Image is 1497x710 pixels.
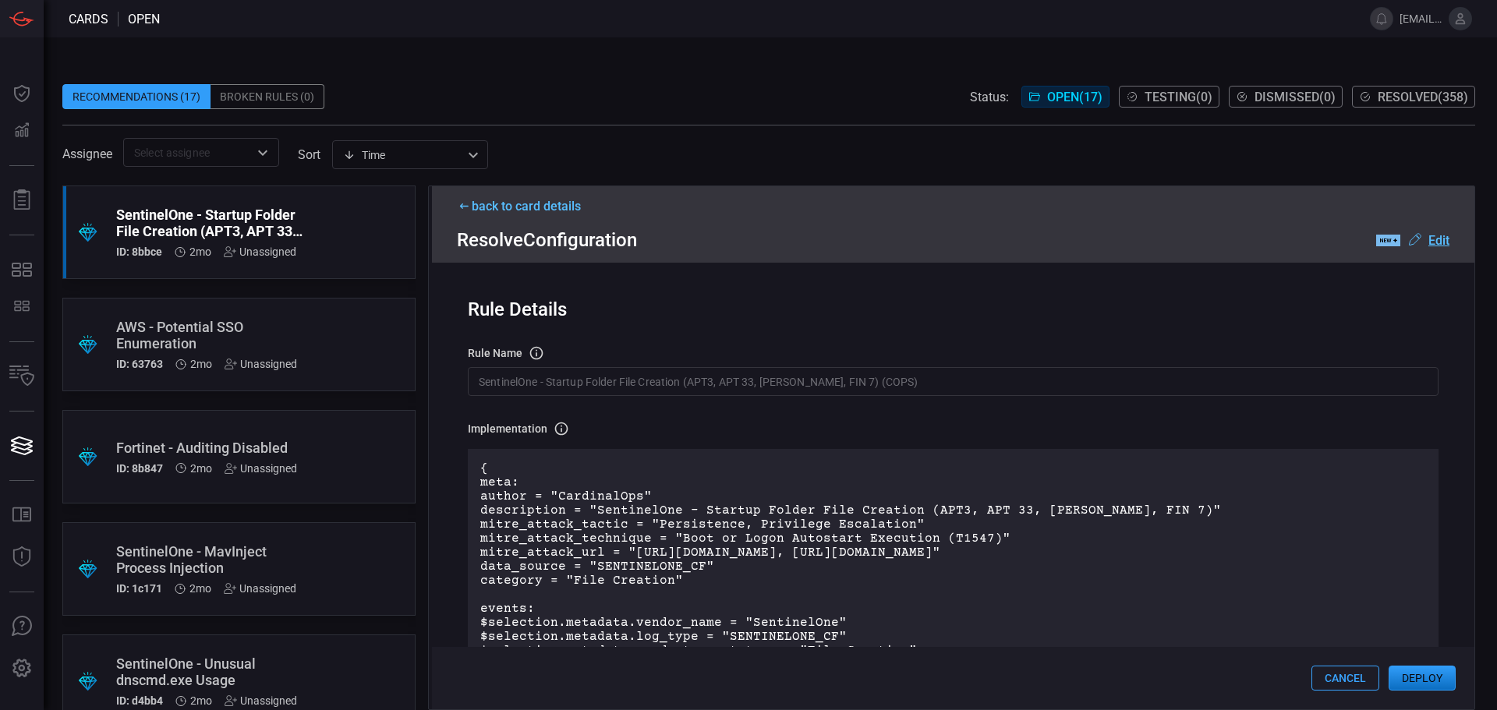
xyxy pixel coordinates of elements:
button: Threat Intelligence [3,539,41,576]
button: Cards [3,427,41,465]
span: Cards [69,12,108,26]
span: Testing ( 0 ) [1145,90,1212,104]
div: Unassigned [225,358,297,370]
u: Edit [1428,233,1449,248]
h5: ID: d4bb4 [116,694,163,707]
span: Resolved ( 358 ) [1378,90,1468,104]
button: Cancel [1311,666,1379,691]
button: Testing(0) [1119,86,1219,108]
div: Resolve Configuration [457,229,1449,251]
div: Rule Details [468,298,1439,320]
div: Unassigned [224,245,296,258]
span: Aug 03, 2025 4:23 AM [190,462,212,475]
span: [EMAIL_ADDRESS][DOMAIN_NAME] [1400,12,1442,25]
span: Open ( 17 ) [1047,90,1102,104]
h5: ID: 8bbce [116,245,162,258]
label: sort [298,147,320,162]
button: Open [252,142,274,164]
div: AWS - Potential SSO Enumeration [116,319,303,351]
div: Recommendations (17) [62,84,211,109]
button: Reports [3,182,41,219]
button: MITRE - Detection Posture [3,251,41,288]
button: Resolved(358) [1352,86,1475,108]
button: Dismissed(0) [1229,86,1343,108]
button: Ask Us A Question [3,608,41,645]
div: SentinelOne - MavInject Process Injection [116,543,303,576]
div: Fortinet - Auditing Disabled [116,440,303,456]
span: open [128,12,160,26]
div: back to card details [457,199,1449,214]
h3: rule Name [468,347,522,359]
div: Time [343,147,463,163]
span: Assignee [62,147,112,161]
button: Preferences [3,650,41,687]
div: SentinelOne - Unusual dnscmd.exe Usage [116,655,303,688]
div: Broken Rules (0) [211,84,324,109]
span: Aug 10, 2025 1:25 AM [189,245,211,258]
span: Status: [970,90,1009,104]
div: Unassigned [224,582,296,595]
button: CHRONICLE RULE-SET [3,288,41,326]
input: Rule name [468,367,1439,396]
span: Dismissed ( 0 ) [1255,90,1336,104]
h5: ID: 63763 [116,358,163,370]
button: Inventory [3,358,41,395]
h5: ID: 8b847 [116,462,163,475]
div: Unassigned [225,694,297,707]
h5: ID: 1c171 [116,582,162,595]
span: Aug 03, 2025 4:23 AM [189,582,211,595]
button: Detections [3,112,41,150]
span: Aug 10, 2025 1:25 AM [190,358,212,370]
div: SentinelOne - Startup Folder File Creation (APT3, APT 33, Confucius, FIN 7) [116,207,303,239]
button: Deploy [1389,666,1456,691]
button: Open(17) [1021,86,1109,108]
button: Rule Catalog [3,496,41,534]
h3: Implementation [468,422,547,435]
span: Aug 03, 2025 4:23 AM [190,694,212,707]
div: Unassigned [225,462,297,475]
button: Dashboard [3,75,41,112]
input: Select assignee [128,143,249,162]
